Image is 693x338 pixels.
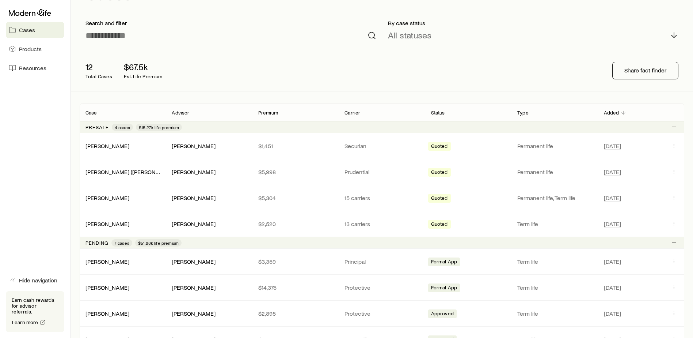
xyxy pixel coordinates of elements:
span: Formal App [431,285,457,292]
span: Hide navigation [19,277,57,284]
span: Resources [19,64,46,72]
p: Search and filter [85,19,376,27]
div: [PERSON_NAME] [172,220,216,228]
span: Quoted [431,195,448,203]
p: $5,304 [258,194,333,202]
p: Total Cases [85,74,112,79]
p: Principal [344,258,419,265]
p: Term life [517,258,592,265]
a: [PERSON_NAME] [85,194,129,201]
p: Case [85,110,97,116]
span: [DATE] [604,220,621,228]
a: [PERSON_NAME] [85,258,129,265]
button: Hide navigation [6,272,64,288]
a: [PERSON_NAME] [85,284,129,291]
div: [PERSON_NAME] [172,142,216,150]
p: $3,359 [258,258,333,265]
p: $1,451 [258,142,333,150]
a: [PERSON_NAME] ([PERSON_NAME]) [85,168,178,175]
a: Products [6,41,64,57]
span: Products [19,45,42,53]
span: Quoted [431,143,448,151]
span: Quoted [431,169,448,177]
p: 15 carriers [344,194,419,202]
p: Term life [517,284,592,291]
p: Protective [344,310,419,317]
p: Share fact finder [624,67,666,74]
p: Advisor [172,110,189,116]
p: $2,895 [258,310,333,317]
span: [DATE] [604,258,621,265]
span: [DATE] [604,194,621,202]
a: Cases [6,22,64,38]
div: [PERSON_NAME] [172,258,216,266]
a: [PERSON_NAME] [85,220,129,227]
span: [DATE] [604,284,621,291]
p: Protective [344,284,419,291]
div: [PERSON_NAME] [172,194,216,202]
span: 4 cases [115,124,130,130]
p: Status [431,110,445,116]
span: 7 cases [114,240,129,246]
p: Earn cash rewards for advisor referrals. [12,297,58,315]
p: Prudential [344,168,419,176]
button: Share fact finder [612,62,678,79]
p: Added [604,110,619,116]
p: By case status [388,19,679,27]
p: Premium [258,110,278,116]
div: [PERSON_NAME] [172,284,216,292]
span: Learn more [12,320,38,325]
div: Earn cash rewards for advisor referrals.Learn more [6,291,64,332]
span: Quoted [431,221,448,229]
span: Formal App [431,259,457,266]
p: $14,375 [258,284,333,291]
p: $2,520 [258,220,333,228]
a: Resources [6,60,64,76]
div: [PERSON_NAME] [172,310,216,318]
a: [PERSON_NAME] [85,310,129,317]
p: Carrier [344,110,360,116]
p: Securian [344,142,419,150]
div: [PERSON_NAME] [172,168,216,176]
p: Term life [517,310,592,317]
span: $51.28k life premium [138,240,179,246]
p: Presale [85,124,109,130]
p: Type [517,110,529,116]
a: [PERSON_NAME] [85,142,129,149]
div: [PERSON_NAME] [85,194,129,202]
p: Term life [517,220,592,228]
p: Pending [85,240,108,246]
span: Approved [431,311,454,318]
p: 12 [85,62,112,72]
p: All statuses [388,30,431,40]
div: [PERSON_NAME] [85,142,129,150]
p: $67.5k [124,62,163,72]
span: [DATE] [604,142,621,150]
span: Cases [19,26,35,34]
span: [DATE] [604,168,621,176]
div: [PERSON_NAME] [85,220,129,228]
p: Est. Life Premium [124,74,163,79]
p: 13 carriers [344,220,419,228]
div: [PERSON_NAME] ([PERSON_NAME]) [85,168,160,176]
p: Permanent life, Term life [517,194,592,202]
span: [DATE] [604,310,621,317]
span: $15.27k life premium [139,124,179,130]
p: Permanent life [517,168,592,176]
p: $5,998 [258,168,333,176]
p: Permanent life [517,142,592,150]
